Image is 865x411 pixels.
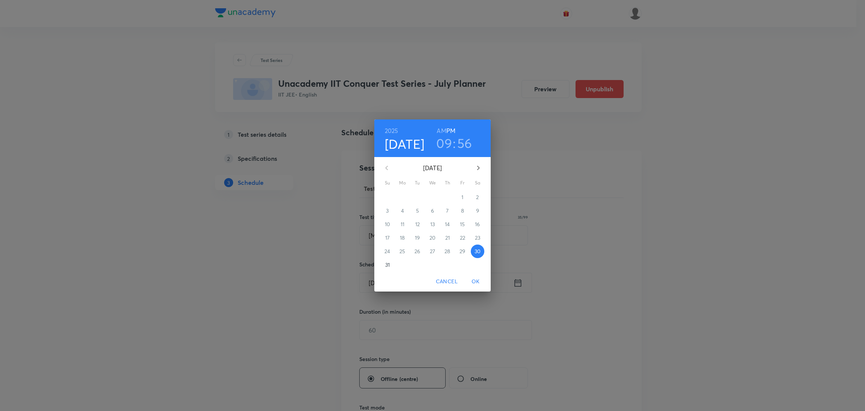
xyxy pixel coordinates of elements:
button: 56 [457,135,472,151]
button: 2025 [385,125,398,136]
span: Fr [456,179,469,187]
button: AM [437,125,446,136]
button: OK [464,275,488,289]
h3: : [453,135,456,151]
p: 31 [385,261,390,269]
span: Mo [396,179,409,187]
button: 30 [471,245,484,258]
button: PM [446,125,455,136]
span: Sa [471,179,484,187]
span: Cancel [436,277,458,286]
span: We [426,179,439,187]
button: 09 [436,135,452,151]
button: 31 [381,258,394,272]
span: Su [381,179,394,187]
button: [DATE] [385,136,425,152]
p: [DATE] [396,163,469,172]
span: OK [467,277,485,286]
span: Th [441,179,454,187]
button: Cancel [433,275,461,289]
span: Tu [411,179,424,187]
p: 30 [475,248,481,255]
